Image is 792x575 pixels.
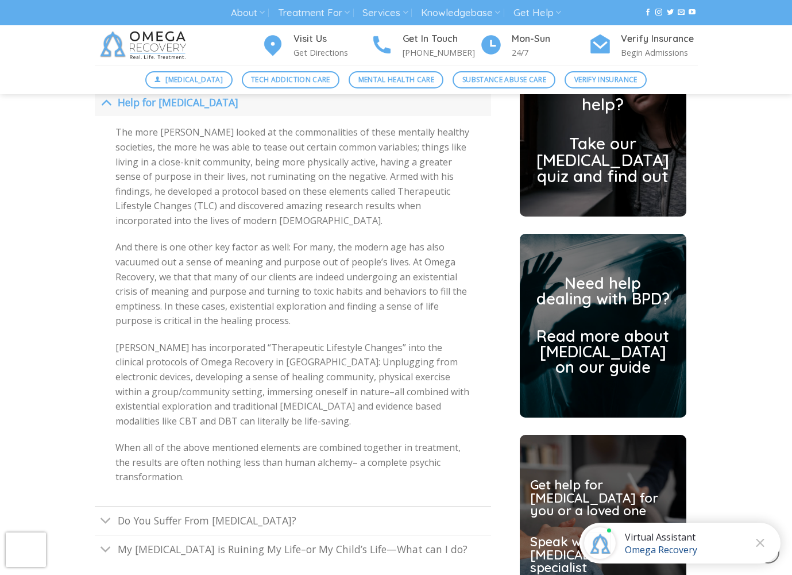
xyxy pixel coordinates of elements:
[293,32,370,47] h4: Visit Us
[231,2,265,24] a: About
[251,74,330,85] span: Tech Addiction Care
[536,64,670,185] a: Do you or a loved one need help? Take our [MEDICAL_DATA] quiz and find out
[536,276,670,307] h2: Need help dealing with BPD?
[115,240,469,329] p: And there is one other key factor as well: For many, the modern age has also vacuumed out a sense...
[536,64,670,113] h2: Do you or a loved one need help?
[513,2,561,24] a: Get Help
[358,74,434,85] span: Mental Health Care
[678,9,685,17] a: Send us an email
[95,510,117,534] button: Toggle
[689,9,696,17] a: Follow on YouTube
[165,74,223,85] span: [MEDICAL_DATA]
[118,514,296,527] span: Do You Suffer From [MEDICAL_DATA]?
[293,46,370,59] p: Get Directions
[115,125,469,228] p: The more [PERSON_NAME] looked at the commonalities of these mentally healthy societies, the more ...
[349,71,443,88] a: Mental Health Care
[145,71,233,88] a: [MEDICAL_DATA]
[421,2,500,24] a: Knowledgebase
[644,9,651,17] a: Follow on Facebook
[118,542,468,556] span: My [MEDICAL_DATA] is Ruining My Life–or My Child’s Life—What can I do?
[95,25,195,65] img: Omega Recovery
[242,71,340,88] a: Tech Addiction Care
[530,479,675,574] a: Get help for [MEDICAL_DATA] for you or a loved one Speak with a live [MEDICAL_DATA] specialist
[667,9,674,17] a: Follow on Twitter
[462,74,546,85] span: Substance Abuse Care
[453,71,555,88] a: Substance Abuse Care
[536,329,670,375] h2: Read more about [MEDICAL_DATA] on our guide
[530,535,675,574] h2: Speak with a live [MEDICAL_DATA] specialist
[512,46,589,59] p: 24/7
[536,276,670,376] a: Need help dealing with BPD? Read more about [MEDICAL_DATA] on our guide
[95,90,117,114] button: Toggle
[362,2,408,24] a: Services
[621,46,698,59] p: Begin Admissions
[589,32,698,60] a: Verify Insurance Begin Admissions
[565,71,647,88] a: Verify Insurance
[403,32,480,47] h4: Get In Touch
[536,136,670,185] h2: Take our [MEDICAL_DATA] quiz and find out
[95,538,117,563] button: Toggle
[278,2,350,24] a: Treatment For
[621,32,698,47] h4: Verify Insurance
[95,506,491,535] a: Toggle Do You Suffer From [MEDICAL_DATA]?
[115,441,469,485] p: When all of the above mentioned elements are combined together in treatment, the results are ofte...
[95,87,491,116] a: Toggle Help for [MEDICAL_DATA]
[95,116,491,505] div: Toggle Help for [MEDICAL_DATA]
[530,479,675,518] h2: Get help for [MEDICAL_DATA] for you or a loved one
[118,95,238,109] span: Help for [MEDICAL_DATA]
[261,32,370,60] a: Visit Us Get Directions
[370,32,480,60] a: Get In Touch [PHONE_NUMBER]
[655,9,662,17] a: Follow on Instagram
[574,74,638,85] span: Verify Insurance
[95,535,491,564] a: Toggle My [MEDICAL_DATA] is Ruining My Life–or My Child’s Life—What can I do?
[403,46,480,59] p: [PHONE_NUMBER]
[512,32,589,47] h4: Mon-Sun
[115,341,469,429] p: [PERSON_NAME] has incorporated “Therapeutic Lifestyle Changes” into the clinical protocols of Ome...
